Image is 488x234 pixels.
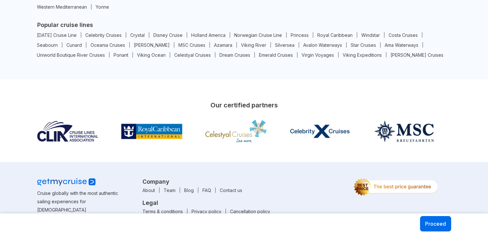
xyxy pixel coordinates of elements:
a: Princess [287,32,313,38]
a: Uniworld Boutique River Cruises [33,52,109,58]
a: FAQ [198,188,216,193]
a: Ponant [109,52,133,58]
a: Windstar [357,32,384,38]
a: Holland America [187,32,230,38]
a: Blog [180,188,198,193]
a: Team [159,188,180,193]
a: [PERSON_NAME] [130,42,174,48]
a: Terms & conditions [138,209,187,214]
a: Norwegian Cruise Line [230,32,287,38]
a: Seabourn [33,42,62,48]
a: MSC Cruises [174,42,210,48]
a: Crystal [126,32,149,38]
h3: Our certified partners [37,98,451,112]
a: Star Cruises [347,42,381,48]
a: [PERSON_NAME] Cruises [386,52,448,58]
a: Azamara [210,42,237,48]
a: Privacy policy [187,209,226,214]
a: Cunard [62,42,86,48]
a: [DATE] Cruise Line [33,32,81,38]
a: Costa Cruises [384,32,422,38]
a: Contact us [216,188,246,193]
h3: Legal [142,199,346,206]
a: Avalon Waterways [299,42,347,48]
a: Viking Ocean [133,52,170,58]
h5: Popular cruise lines [37,21,451,28]
a: Western Mediterranean [33,4,91,10]
a: Emerald Cruises [255,52,297,58]
p: Cruise globally with the most authentic sailing experiences for [DEMOGRAPHIC_DATA] [37,189,130,214]
a: Viking Expeditions [338,52,386,58]
a: Silversea [271,42,299,48]
a: Viking River [237,42,271,48]
a: Celebrity Cruises [81,32,126,38]
a: Cancellation policy [226,209,274,214]
a: About [138,188,159,193]
a: Virgin Voyages [297,52,338,58]
button: Proceed [420,216,451,231]
a: Oceania Cruises [86,42,130,48]
a: Ama Waterways [381,42,423,48]
h3: Company [142,178,346,185]
a: Disney Cruise [149,32,187,38]
a: Yonne [91,4,113,10]
a: Royal Caribbean [313,32,357,38]
a: Celestyal Cruises [170,52,215,58]
a: Dream Cruises [215,52,255,58]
